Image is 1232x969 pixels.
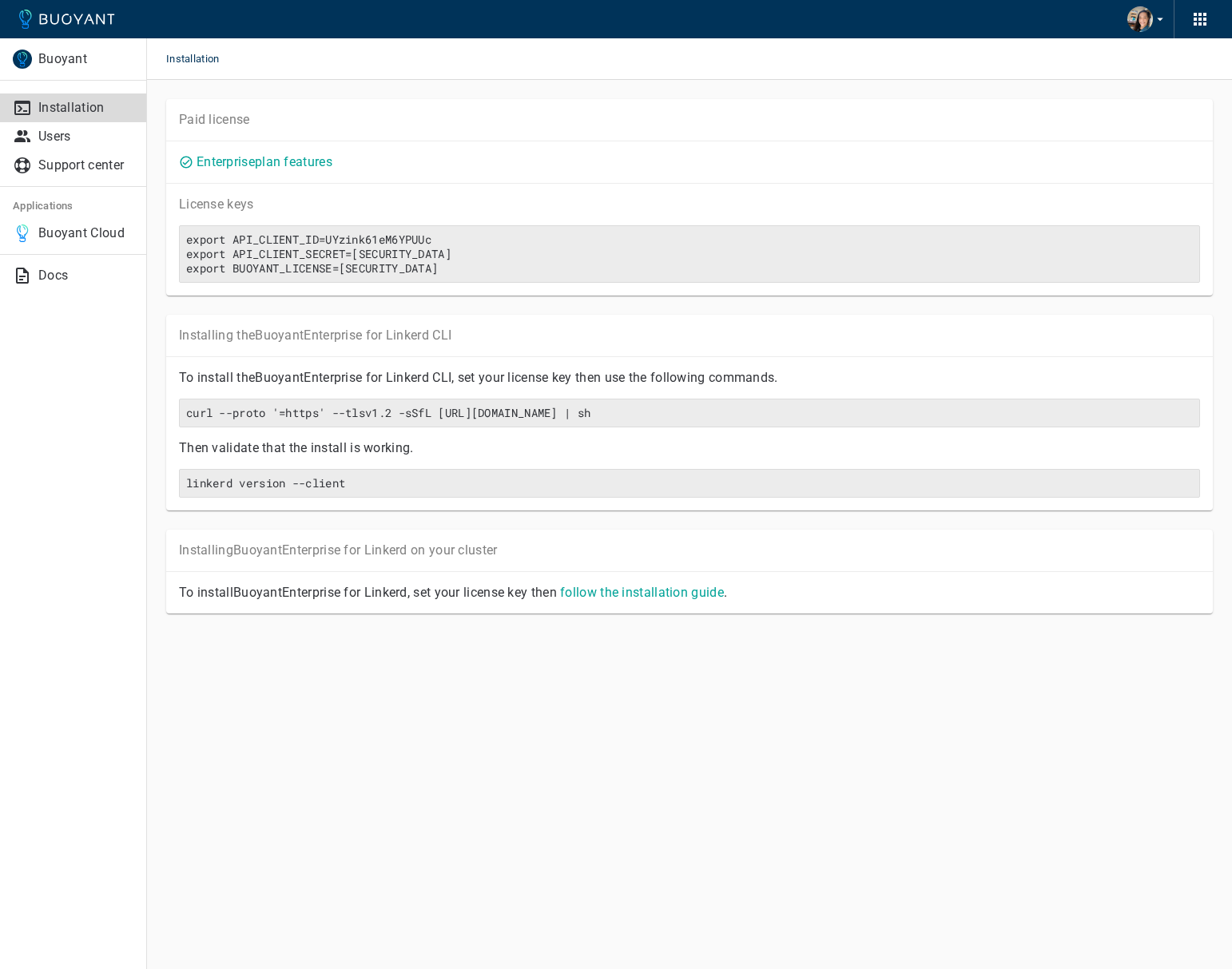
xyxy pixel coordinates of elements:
[38,157,133,173] p: Support center
[38,100,133,116] p: Installation
[179,440,1200,456] p: Then validate that the install is working.
[186,476,1193,490] h6: linkerd version --client
[179,197,1200,212] p: License key s
[166,38,239,80] span: Installation
[13,200,133,212] h5: Applications
[179,542,1200,558] p: Installing Buoyant Enterprise for Linkerd on your cluster
[179,585,1200,601] p: To install Buoyant Enterprise for Linkerd, set your license key then .
[186,406,1193,420] h6: curl --proto '=https' --tlsv1.2 -sSfL [URL][DOMAIN_NAME] | sh
[179,328,1200,344] p: Installing the Buoyant Enterprise for Linkerd CLI
[38,51,133,67] p: Buoyant
[179,370,1200,386] p: To install the Buoyant Enterprise for Linkerd CLI, set your license key then use the following co...
[13,50,32,69] img: Buoyant
[560,585,724,600] a: follow the installation guide
[179,112,1200,128] p: Paid license
[186,232,1193,276] h6: export API_CLIENT_ID=UYzink61eM6YPUUcexport API_CLIENT_SECRET=[SECURITY_DATA]export BUOYANT_LICEN...
[38,268,133,284] p: Docs
[197,154,332,169] a: Enterpriseplan features
[38,225,133,241] p: Buoyant Cloud
[38,129,133,145] p: Users
[1127,6,1153,32] img: Alex Leong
